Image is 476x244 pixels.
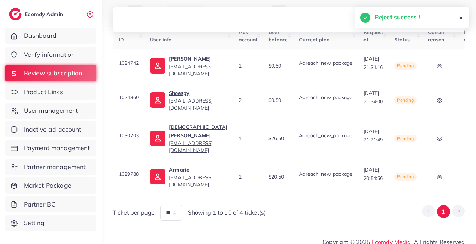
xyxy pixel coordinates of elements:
p: [DATE] 20:54:56 [363,166,383,182]
a: Setting [5,215,96,231]
a: Market Package [5,177,96,194]
span: Setting [24,218,45,228]
p: Armario [169,166,227,174]
span: Cancel reason [428,29,444,42]
span: User info [150,36,171,43]
div: $26.50 [268,135,288,142]
span: Partner management [24,162,86,172]
a: Partner management [5,159,96,175]
span: Inactive ad account [24,125,81,134]
p: Shoespy [169,89,227,97]
a: Dashboard [5,28,96,44]
a: logoEcomdy Admin [9,8,65,20]
h5: Reject success ! [375,13,420,22]
span: Pending [394,96,416,104]
a: Product Links [5,84,96,100]
span: Payment management [24,144,90,153]
a: Payment management [5,140,96,156]
span: Verify information [24,50,75,59]
span: Pending [394,173,416,181]
a: [DEMOGRAPHIC_DATA][PERSON_NAME][EMAIL_ADDRESS][DOMAIN_NAME] [169,123,227,154]
span: Ticket per page [113,209,155,217]
h2: Ecomdy Admin [25,11,65,18]
span: Market Package [24,181,72,190]
button: Go to page 1 [437,205,450,218]
a: Inactive ad account [5,121,96,138]
div: 1 [239,62,257,69]
p: 1024860 [119,93,139,102]
img: ic-user-info.36bf1079.svg [150,92,165,108]
span: [EMAIL_ADDRESS][DOMAIN_NAME] [169,63,213,77]
p: Adreach_new_package [299,93,352,102]
p: 1029788 [119,170,139,178]
p: [PERSON_NAME] [169,55,227,63]
p: Adreach_new_package [299,59,352,67]
p: [DEMOGRAPHIC_DATA][PERSON_NAME] [169,123,227,140]
span: Showing 1 to 10 of 4 ticket(s) [188,209,266,217]
a: Verify information [5,47,96,63]
img: logo [9,8,22,20]
div: $0.50 [268,62,288,69]
span: ID [119,36,124,43]
a: Partner BC [5,196,96,212]
p: [DATE] 21:34:00 [363,89,383,106]
span: [EMAIL_ADDRESS][DOMAIN_NAME] [169,98,213,111]
img: ic-user-info.36bf1079.svg [150,131,165,146]
span: User balance [268,29,288,42]
span: Ads account [239,29,257,42]
p: Adreach_new_package [299,170,352,178]
p: 1024742 [119,59,139,67]
a: Review subscription [5,65,96,81]
p: [DATE] 21:21:49 [363,127,383,144]
a: User management [5,103,96,119]
div: 1 [239,135,257,142]
p: 1030203 [119,131,139,140]
span: Current plan [299,36,329,43]
span: Partner BC [24,200,56,209]
span: Dashboard [24,31,56,40]
span: Pending [394,135,416,142]
div: $20.50 [268,173,288,180]
img: ic-user-info.36bf1079.svg [150,169,165,184]
ul: Pagination [422,205,465,218]
a: Shoespy[EMAIL_ADDRESS][DOMAIN_NAME] [169,89,227,112]
p: [DATE] 21:34:16 [363,55,383,71]
span: Product Links [24,88,63,97]
span: [EMAIL_ADDRESS][DOMAIN_NAME] [169,140,213,153]
span: Status [394,36,410,43]
span: User management [24,106,78,115]
span: Request at [363,29,383,42]
a: Armario[EMAIL_ADDRESS][DOMAIN_NAME] [169,166,227,188]
div: 1 [239,173,257,180]
span: Pending [394,62,416,70]
span: [EMAIL_ADDRESS][DOMAIN_NAME] [169,174,213,188]
div: 2 [239,97,257,104]
span: Review subscription [24,69,82,78]
div: $0.50 [268,97,288,104]
p: Adreach_new_package [299,131,352,140]
img: ic-user-info.36bf1079.svg [150,58,165,74]
a: [PERSON_NAME][EMAIL_ADDRESS][DOMAIN_NAME] [169,55,227,77]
